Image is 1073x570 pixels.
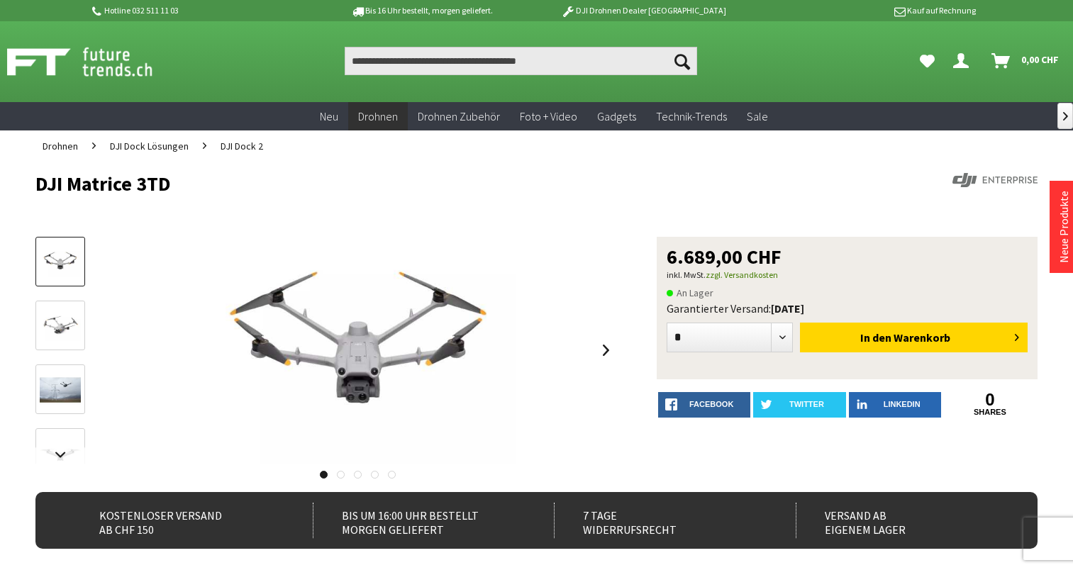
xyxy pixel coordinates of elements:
span: twitter [789,400,824,408]
span: Gadgets [597,109,636,123]
a: Neue Produkte [1057,191,1071,263]
span: Drohnen Zubehör [418,109,500,123]
a: LinkedIn [849,392,941,418]
a: Dein Konto [947,47,980,75]
div: Bis um 16:00 Uhr bestellt Morgen geliefert [313,503,526,538]
span: In den [860,330,891,345]
button: Suchen [667,47,697,75]
a: shares [944,408,1036,417]
p: inkl. MwSt. [667,267,1028,284]
span: Foto + Video [520,109,577,123]
a: Sale [737,102,778,131]
a: Drohnen [35,130,85,162]
span: LinkedIn [884,400,921,408]
a: Meine Favoriten [913,47,942,75]
a: 0 [944,392,1036,408]
span: DJI Dock 2 [221,140,263,152]
a: Gadgets [587,102,646,131]
img: DJI Matrice 3TD [201,237,516,464]
a: Drohnen Zubehör [408,102,510,131]
input: Produkt, Marke, Kategorie, EAN, Artikelnummer… [345,47,698,75]
p: DJI Drohnen Dealer [GEOGRAPHIC_DATA] [533,2,754,19]
a: facebook [658,392,750,418]
p: Kauf auf Rechnung [755,2,976,19]
div: Kostenloser Versand ab CHF 150 [71,503,284,538]
b: [DATE] [771,301,804,315]
p: Bis 16 Uhr bestellt, morgen geliefert. [311,2,533,19]
h1: DJI Matrice 3TD [35,173,837,194]
span: An Lager [667,284,713,301]
p: Hotline 032 511 11 03 [90,2,311,19]
span: Warenkorb [894,330,950,345]
div: Garantierter Versand: [667,301,1028,315]
a: Drohnen [348,102,408,131]
a: DJI Dock Lösungen [103,130,196,162]
span: facebook [689,400,733,408]
span: 0,00 CHF [1021,48,1059,71]
span: DJI Dock Lösungen [110,140,189,152]
span: 6.689,00 CHF [667,247,782,267]
div: Versand ab eigenem Lager [796,503,1008,538]
span: Drohnen [43,140,78,152]
a: Foto + Video [510,102,587,131]
a: Neu [310,102,348,131]
span: Drohnen [358,109,398,123]
img: Vorschau: DJI Matrice 3TD [40,247,81,277]
button: In den Warenkorb [800,323,1028,352]
a: zzgl. Versandkosten [706,269,778,280]
img: DJI Enterprise [952,173,1038,187]
span:  [1063,112,1068,121]
a: DJI Dock 2 [213,130,270,162]
a: Warenkorb [986,47,1066,75]
img: Shop Futuretrends - zur Startseite wechseln [7,44,184,79]
span: Sale [747,109,768,123]
span: Technik-Trends [656,109,727,123]
div: 7 Tage Widerrufsrecht [554,503,767,538]
span: Neu [320,109,338,123]
a: twitter [753,392,845,418]
a: Technik-Trends [646,102,737,131]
